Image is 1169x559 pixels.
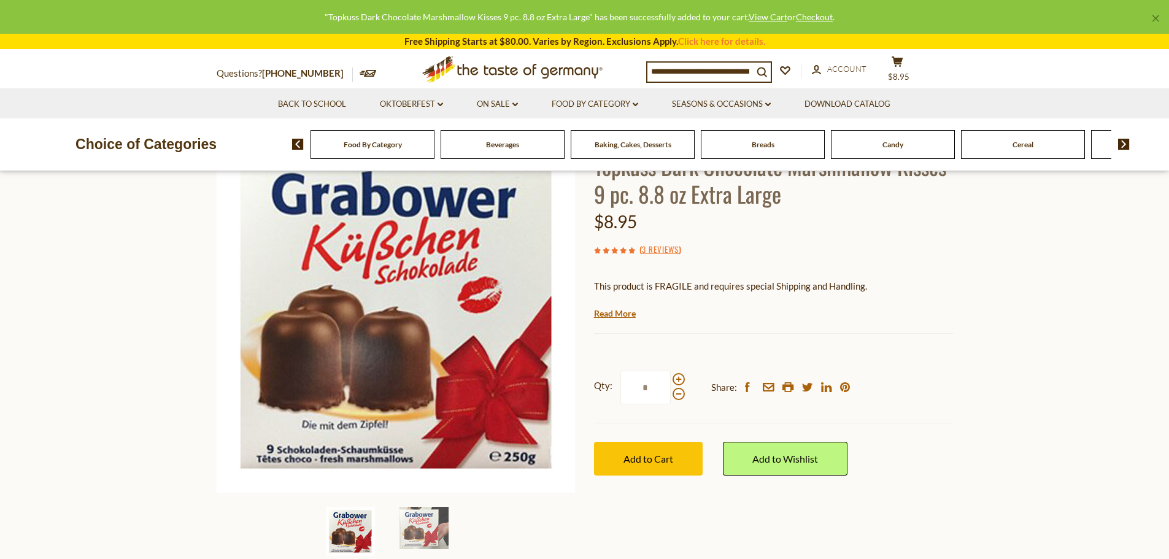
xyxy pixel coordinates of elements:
[623,453,673,465] span: Add to Cart
[217,134,576,493] img: Topkuss Dark Chocolate Marshmallow Kisses 9 pc. 8.8 oz Extra Large
[1152,15,1159,22] a: ×
[217,66,353,82] p: Questions?
[827,64,866,74] span: Account
[278,98,346,111] a: Back to School
[723,442,847,476] a: Add to Wishlist
[594,152,953,207] h1: Topkuss Dark Chocolate Marshmallow Kisses 9 pc. 8.8 oz Extra Large
[292,139,304,150] img: previous arrow
[804,98,890,111] a: Download Catalog
[486,140,519,149] a: Beverages
[10,10,1149,24] div: "Topkuss Dark Chocolate Marshmallow Kisses 9 pc. 8.8 oz Extra Large" has been successfully added ...
[620,371,671,404] input: Qty:
[326,507,375,556] img: Topkuss Dark Chocolate Marshmallow Kisses 9 pc. 8.8 oz Extra Large
[477,98,518,111] a: On Sale
[1118,139,1130,150] img: next arrow
[399,507,449,549] img: Topkuss Dark Chocolate Marshmallow Kisses 9 pc. 8.8 oz Extra Large
[594,211,637,232] span: $8.95
[639,243,681,255] span: ( )
[711,380,737,395] span: Share:
[1013,140,1033,149] a: Cereal
[595,140,671,149] a: Baking, Cakes, Desserts
[796,12,833,22] a: Checkout
[752,140,774,149] a: Breads
[678,36,765,47] a: Click here for details.
[552,98,638,111] a: Food By Category
[642,243,679,256] a: 3 Reviews
[888,72,909,82] span: $8.95
[594,378,612,393] strong: Qty:
[879,56,916,87] button: $8.95
[882,140,903,149] a: Candy
[606,303,953,318] li: We will ship this product in heat-protective, cushioned packaging and ice during warm weather mon...
[262,67,344,79] a: [PHONE_NUMBER]
[812,63,866,76] a: Account
[380,98,443,111] a: Oktoberfest
[672,98,771,111] a: Seasons & Occasions
[594,442,703,476] button: Add to Cart
[594,279,953,294] p: This product is FRAGILE and requires special Shipping and Handling.
[749,12,787,22] a: View Cart
[344,140,402,149] a: Food By Category
[594,307,636,320] a: Read More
